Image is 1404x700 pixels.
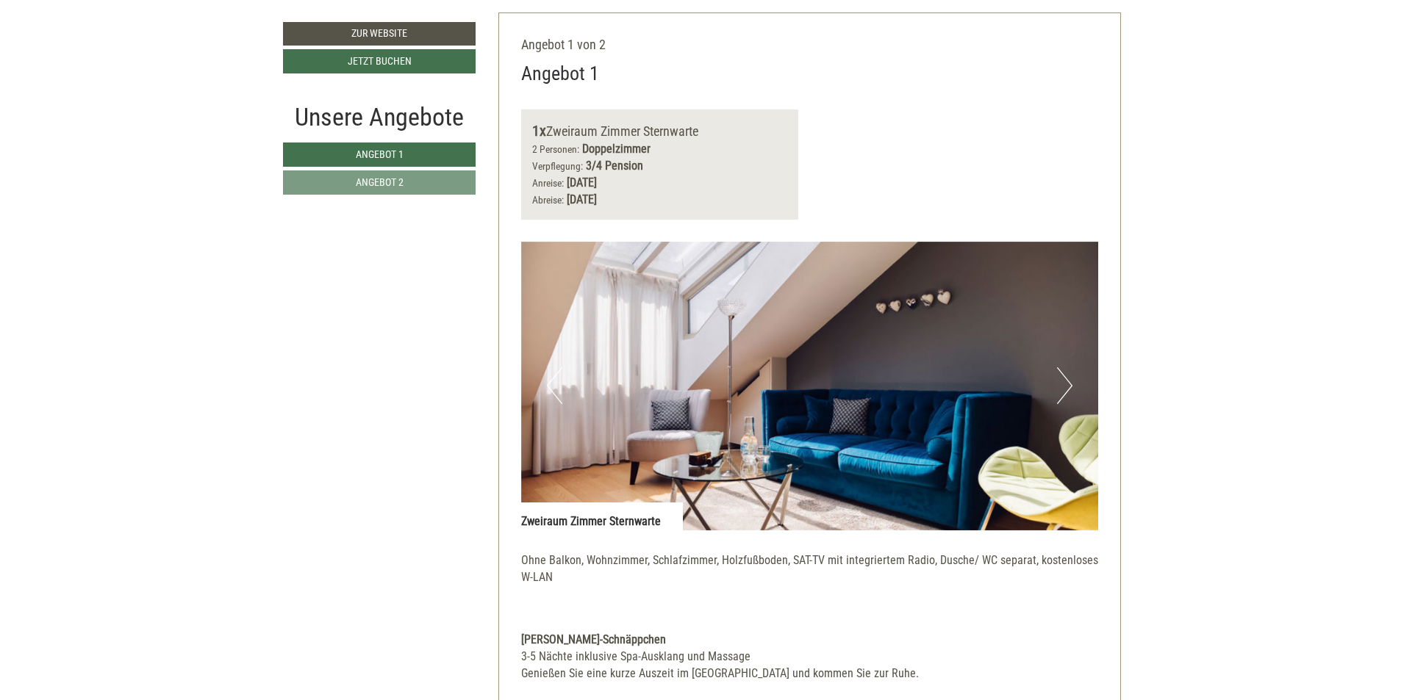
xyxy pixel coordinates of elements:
[567,176,597,190] b: [DATE]
[521,552,1099,603] p: Ohne Balkon, Wohnzimmer, Schlafzimmer, Holzfußboden, SAT-TV mit integriertem Radio, Dusche/ WC se...
[586,159,643,173] b: 3/4 Pension
[283,22,476,46] a: Zur Website
[521,37,606,52] span: Angebot 1 von 2
[582,142,651,156] b: Doppelzimmer
[356,176,404,188] span: Angebot 2
[532,122,546,140] b: 1x
[532,177,564,189] small: Anreise:
[356,148,404,160] span: Angebot 1
[521,649,1099,682] div: 3-5 Nächte inklusive Spa-Ausklang und Massage Genießen Sie eine kurze Auszeit im [GEOGRAPHIC_DATA...
[521,632,1099,649] div: [PERSON_NAME]-Schnäppchen
[283,49,476,73] a: Jetzt buchen
[521,502,683,530] div: Zweiraum Zimmer Sternwarte
[521,242,1099,530] img: image
[567,192,597,206] b: [DATE]
[532,194,564,206] small: Abreise:
[532,120,788,142] div: Zweiraum Zimmer Sternwarte
[521,60,599,87] div: Angebot 1
[532,160,583,172] small: Verpflegung:
[1057,367,1072,404] button: Next
[547,367,562,404] button: Previous
[283,99,476,135] div: Unsere Angebote
[532,143,579,155] small: 2 Personen:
